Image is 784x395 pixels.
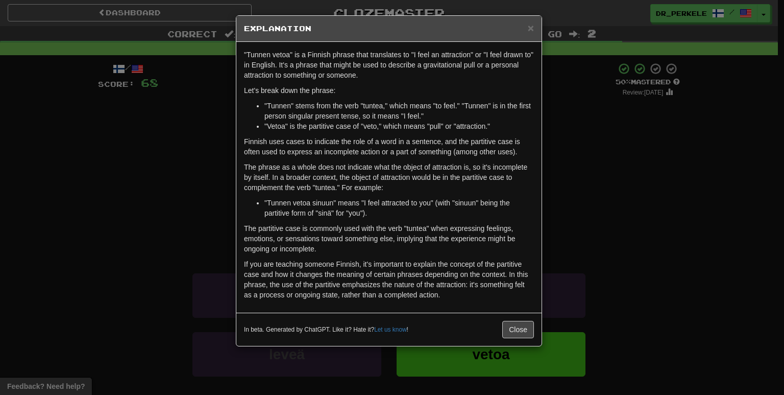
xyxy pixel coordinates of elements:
[264,121,534,131] li: "Vetoa" is the partitive case of "veto," which means "pull" or "attraction."
[244,24,534,34] h5: Explanation
[528,22,534,33] button: Close
[244,85,534,96] p: Let's break down the phrase:
[374,326,406,333] a: Let us know
[264,101,534,121] li: "Tunnen" stems from the verb "tuntea," which means "to feel." "Tunnen" is in the first person sin...
[244,136,534,157] p: Finnish uses cases to indicate the role of a word in a sentence, and the partitive case is often ...
[502,321,534,338] button: Close
[244,223,534,254] p: The partitive case is commonly used with the verb "tuntea" when expressing feelings, emotions, or...
[528,22,534,34] span: ×
[244,326,408,334] small: In beta. Generated by ChatGPT. Like it? Hate it? !
[264,198,534,218] li: "Tunnen vetoa sinuun" means "I feel attracted to you" (with "sinuun" being the partitive form of ...
[244,162,534,193] p: The phrase as a whole does not indicate what the object of attraction is, so it's incomplete by i...
[244,50,534,80] p: "Tunnen vetoa" is a Finnish phrase that translates to "I feel an attraction" or "I feel drawn to"...
[244,259,534,300] p: If you are teaching someone Finnish, it's important to explain the concept of the partitive case ...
